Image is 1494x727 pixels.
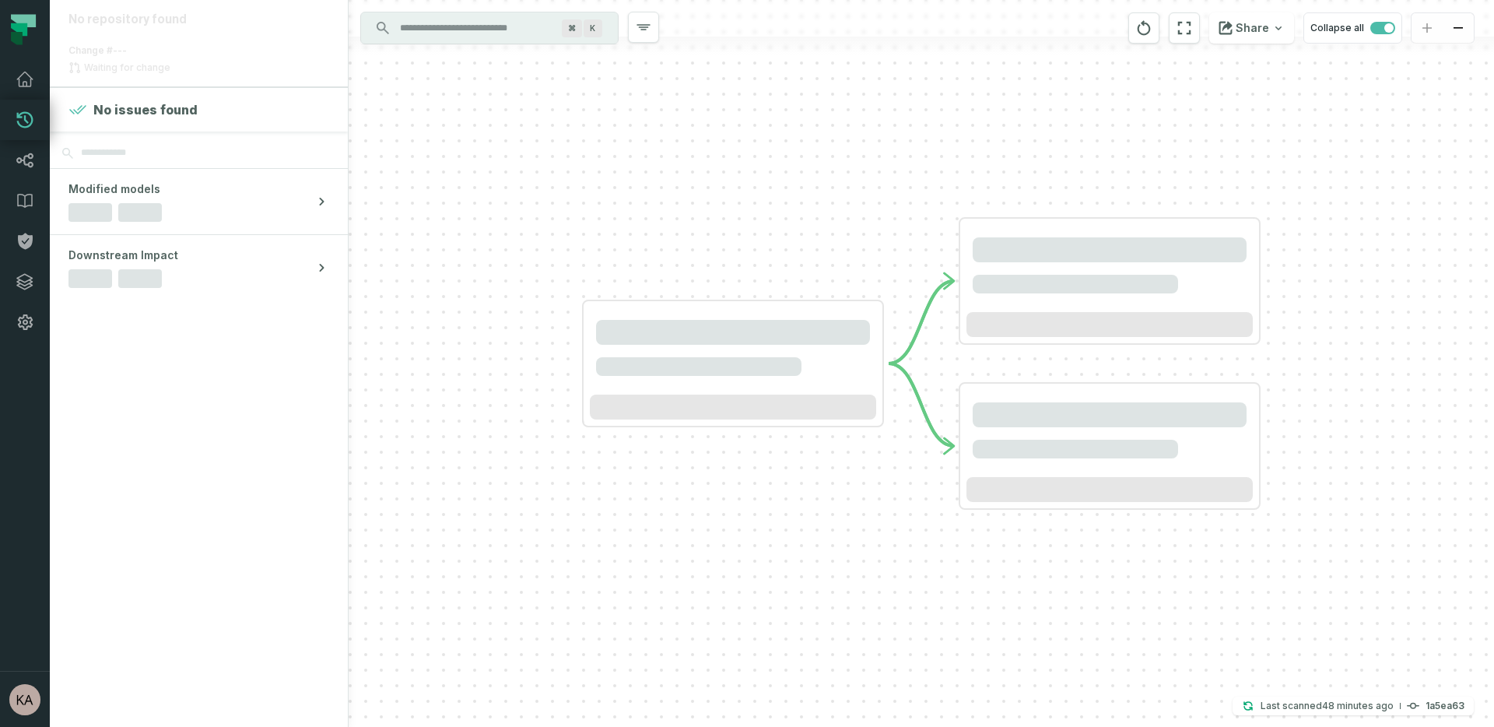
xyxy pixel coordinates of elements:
[1261,698,1394,714] p: Last scanned
[1209,12,1294,44] button: Share
[81,61,174,74] span: Waiting for change
[1426,701,1464,711] h4: 1a5ea63
[889,281,954,363] g: Edge from cf95ee4b386aad8014438370a60969ec to 559905dfe936aad575fa4234579b5fe1
[1233,697,1474,715] button: Last scanned[DATE] 3:04:00 PM1a5ea63
[68,248,178,263] span: Downstream Impact
[50,235,348,300] button: Downstream Impact
[1303,12,1402,44] button: Collapse all
[1322,700,1394,711] relative-time: Oct 15, 2025, 3:04 PM CDT
[50,169,348,234] button: Modified models
[9,684,40,715] img: avatar of Kennedy Ambrose
[68,44,127,56] span: Change #---
[562,19,582,37] span: Press ⌘ + K to focus the search bar
[889,363,954,446] g: Edge from cf95ee4b386aad8014438370a60969ec to 203920d1d9e8c3b89bf4424e42371407
[68,181,160,197] span: Modified models
[93,100,198,119] h4: No issues found
[1443,13,1474,44] button: zoom out
[68,12,329,27] div: No repository found
[584,19,602,37] span: Press ⌘ + K to focus the search bar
